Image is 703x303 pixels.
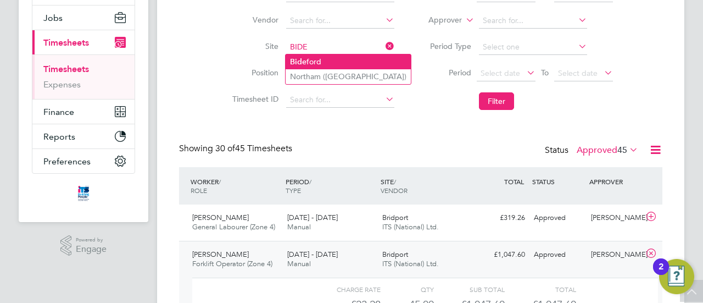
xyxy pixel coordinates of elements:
[32,54,135,99] div: Timesheets
[191,186,207,195] span: ROLE
[434,283,505,296] div: Sub Total
[479,40,587,55] input: Select one
[587,172,644,191] div: APPROVER
[32,124,135,148] button: Reports
[188,172,283,200] div: WORKER
[43,37,89,48] span: Timesheets
[43,107,74,117] span: Finance
[229,68,278,78] label: Position
[659,259,694,294] button: Open Resource Center, 2 new notifications
[659,267,663,281] div: 2
[43,13,63,23] span: Jobs
[382,259,439,268] span: ITS (National) Ltd.
[422,68,471,78] label: Period
[43,156,91,167] span: Preferences
[286,186,301,195] span: TYPE
[394,177,396,186] span: /
[43,64,89,74] a: Timesheets
[381,283,434,296] div: QTY
[219,177,221,186] span: /
[32,30,135,54] button: Timesheets
[229,41,278,51] label: Site
[283,172,378,200] div: PERIOD
[32,5,135,30] button: Jobs
[538,65,552,80] span: To
[479,13,587,29] input: Search for...
[412,15,462,26] label: Approver
[545,143,640,158] div: Status
[310,283,381,296] div: Charge rate
[504,177,524,186] span: TOTAL
[76,185,91,202] img: itsconstruction-logo-retina.png
[529,246,587,264] div: Approved
[286,40,394,55] input: Search for...
[76,245,107,254] span: Engage
[617,145,627,156] span: 45
[382,250,408,259] span: Bridport
[558,68,598,78] span: Select date
[286,69,411,84] li: Northam ([GEOGRAPHIC_DATA])
[229,15,278,25] label: Vendor
[577,145,638,156] label: Approved
[32,100,135,124] button: Finance
[378,172,473,200] div: SITE
[287,213,338,222] span: [DATE] - [DATE]
[179,143,294,155] div: Showing
[529,209,587,227] div: Approved
[32,149,135,173] button: Preferences
[60,235,107,256] a: Powered byEngage
[43,79,81,90] a: Expenses
[32,185,135,202] a: Go to home page
[192,213,249,222] span: [PERSON_NAME]
[286,54,411,69] li: ford
[381,186,408,195] span: VENDOR
[192,250,249,259] span: [PERSON_NAME]
[505,283,576,296] div: Total
[215,143,235,154] span: 30 of
[76,235,107,245] span: Powered by
[529,172,587,191] div: STATUS
[286,13,394,29] input: Search for...
[472,246,529,264] div: £1,047.60
[215,143,292,154] span: 45 Timesheets
[472,209,529,227] div: £319.26
[382,222,439,232] span: ITS (National) Ltd.
[287,250,338,259] span: [DATE] - [DATE]
[43,131,75,142] span: Reports
[422,41,471,51] label: Period Type
[481,68,520,78] span: Select date
[479,92,514,110] button: Filter
[229,94,278,104] label: Timesheet ID
[286,92,394,108] input: Search for...
[287,259,311,268] span: Manual
[192,259,272,268] span: Forklift Operator (Zone 4)
[309,177,311,186] span: /
[382,213,408,222] span: Bridport
[587,246,644,264] div: [PERSON_NAME]
[287,222,311,232] span: Manual
[290,57,306,67] b: Bide
[587,209,644,227] div: [PERSON_NAME]
[192,222,275,232] span: General Labourer (Zone 4)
